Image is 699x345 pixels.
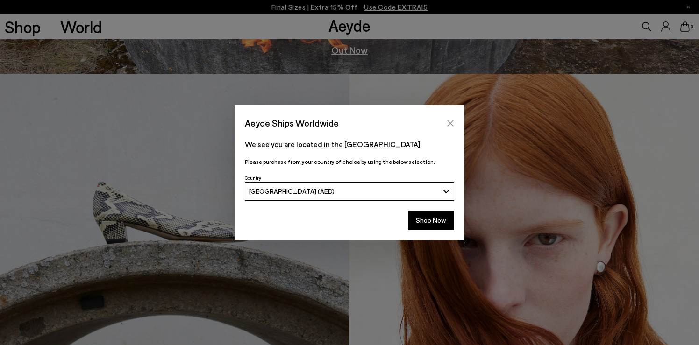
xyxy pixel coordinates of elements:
span: Aeyde Ships Worldwide [245,115,339,131]
span: [GEOGRAPHIC_DATA] (AED) [249,187,335,195]
p: We see you are located in the [GEOGRAPHIC_DATA] [245,139,454,150]
span: Country [245,175,261,181]
button: Close [443,116,457,130]
button: Shop Now [408,211,454,230]
p: Please purchase from your country of choice by using the below selection: [245,157,454,166]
